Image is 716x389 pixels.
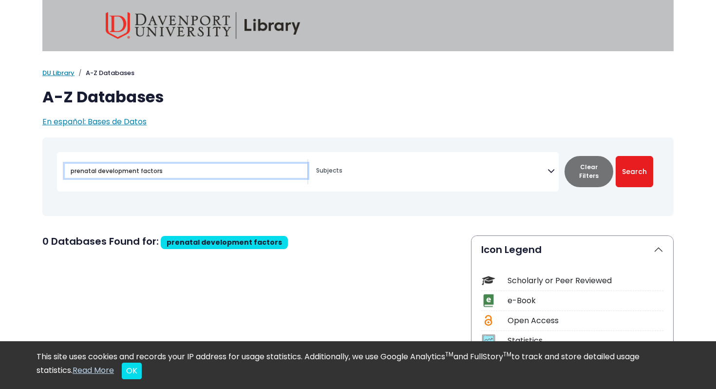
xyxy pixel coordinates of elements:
[471,236,673,263] button: Icon Legend
[482,274,495,287] img: Icon Scholarly or Peer Reviewed
[37,351,679,379] div: This site uses cookies and records your IP address for usage statistics. Additionally, we use Goo...
[482,294,495,307] img: Icon e-Book
[122,363,142,379] button: Close
[42,137,674,216] nav: Search filters
[508,275,663,287] div: Scholarly or Peer Reviewed
[503,350,511,358] sup: TM
[75,68,134,78] li: A-Z Databases
[482,314,494,327] img: Icon Open Access
[508,335,663,347] div: Statistics
[508,315,663,327] div: Open Access
[616,156,653,187] button: Submit for Search Results
[106,12,301,39] img: Davenport University Library
[445,350,453,358] sup: TM
[482,334,495,347] img: Icon Statistics
[508,295,663,307] div: e-Book
[65,164,307,178] input: Search database by title or keyword
[42,116,147,127] a: En español: Bases de Datos
[167,237,282,247] span: prenatal development factors
[73,365,114,376] a: Read More
[42,68,75,78] a: DU Library
[316,168,547,175] textarea: Search
[42,88,674,106] h1: A-Z Databases
[565,156,613,187] button: Clear Filters
[42,68,674,78] nav: breadcrumb
[42,234,159,248] span: 0 Databases Found for:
